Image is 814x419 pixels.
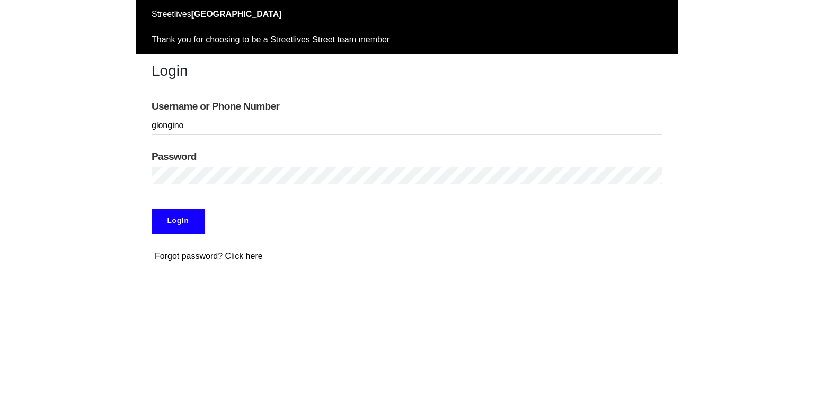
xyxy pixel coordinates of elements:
[152,249,266,263] button: Forgot password? Click here
[152,117,662,135] input: Enter your username or phone number
[152,100,662,113] label: Username or Phone Number
[152,150,662,163] label: Password
[152,62,662,80] h3: Login
[152,209,205,233] input: Login
[191,10,282,19] strong: [GEOGRAPHIC_DATA]
[152,8,662,21] div: Streetlives
[152,33,662,46] div: Thank you for choosing to be a Streetlives Street team member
